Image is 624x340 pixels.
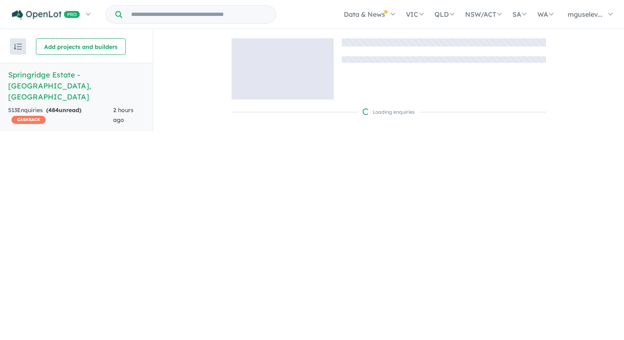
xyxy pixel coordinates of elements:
div: Loading enquiries [363,108,415,116]
span: mguselev... [568,10,602,18]
img: sort.svg [14,44,22,50]
div: 513 Enquir ies [8,106,113,125]
h5: Springridge Estate - [GEOGRAPHIC_DATA] , [GEOGRAPHIC_DATA] [8,69,145,102]
strong: ( unread) [46,106,81,114]
span: CASHBACK [11,116,46,124]
button: Add projects and builders [36,38,126,55]
input: Try estate name, suburb, builder or developer [124,6,274,23]
img: Openlot PRO Logo White [12,10,80,20]
span: 484 [48,106,59,114]
span: 2 hours ago [113,106,134,124]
